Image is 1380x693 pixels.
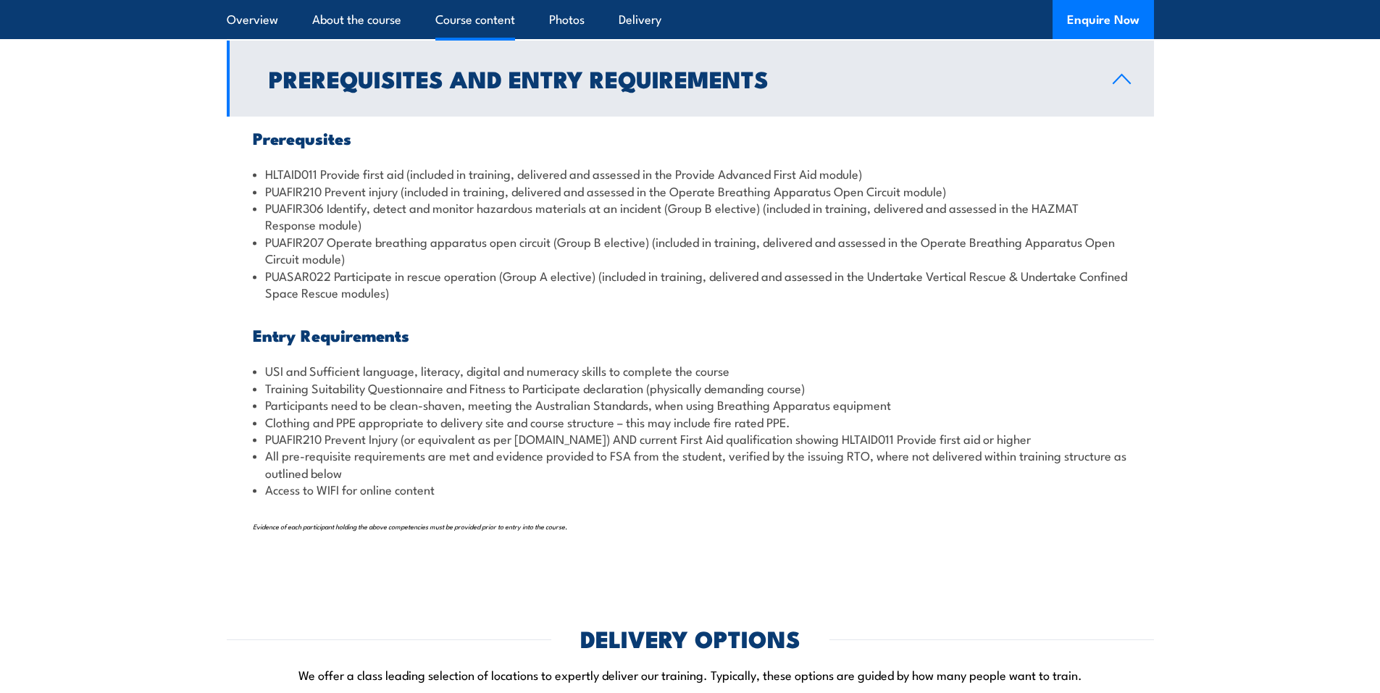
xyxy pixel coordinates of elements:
[253,379,1128,396] li: Training Suitability Questionnaire and Fitness to Participate declaration (physically demanding c...
[253,396,1128,413] li: Participants need to be clean-shaven, meeting the Australian Standards, when using Breathing Appa...
[253,481,1128,497] li: Access to WIFI for online content
[227,41,1154,117] a: Prerequisites and Entry Requirements
[253,199,1128,233] li: PUAFIR306 Identify, detect and monitor hazardous materials at an incident (Group B elective) (inc...
[253,430,1128,447] li: PUAFIR210 Prevent Injury (or equivalent as per [DOMAIN_NAME]) AND current First Aid qualification...
[253,521,567,531] span: Evidence of each participant holding the above competencies must be provided prior to entry into ...
[269,68,1090,88] h2: Prerequisites and Entry Requirements
[580,628,800,648] h2: DELIVERY OPTIONS
[253,327,1128,343] h3: Entry Requirements
[253,362,1128,379] li: USI and Sufficient language, literacy, digital and numeracy skills to complete the course
[253,130,1128,146] h3: Prerequsites
[227,666,1154,683] p: We offer a class leading selection of locations to expertly deliver our training. Typically, thes...
[253,447,1128,481] li: All pre-requisite requirements are met and evidence provided to FSA from the student, verified by...
[253,182,1128,199] li: PUAFIR210 Prevent injury (included in training, delivered and assessed in the Operate Breathing A...
[253,413,1128,430] li: Clothing and PPE appropriate to delivery site and course structure – this may include fire rated ...
[253,267,1128,301] li: PUASAR022 Participate in rescue operation (Group A elective) (included in training, delivered and...
[253,165,1128,182] li: HLTAID011 Provide first aid (included in training, delivered and assessed in the Provide Advanced...
[253,233,1128,267] li: PUAFIR207 Operate breathing apparatus open circuit (Group B elective) (included in training, deli...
